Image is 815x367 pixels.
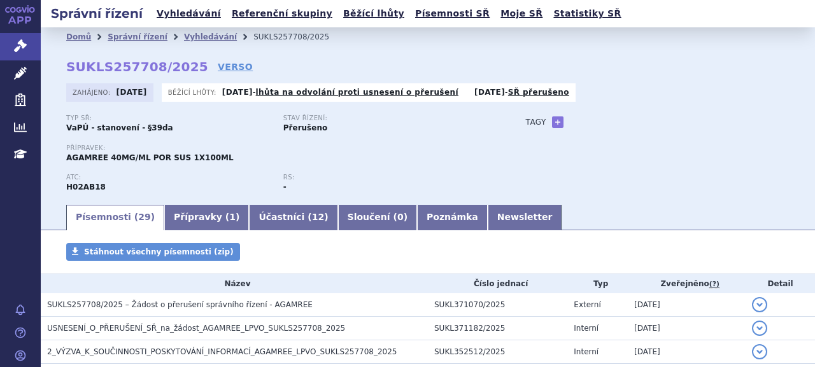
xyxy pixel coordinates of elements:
[283,183,287,191] strong: -
[66,183,106,191] strong: VAMOROLON
[184,32,237,41] a: Vyhledávání
[256,88,458,97] a: lhůta na odvolání proti usnesení o přerušení
[66,243,240,261] a: Stáhnout všechny písemnosti (zip)
[222,88,253,97] strong: [DATE]
[228,5,336,22] a: Referenční skupiny
[628,317,746,340] td: [DATE]
[428,274,567,293] th: Číslo jednací
[574,300,600,309] span: Externí
[339,5,408,22] a: Běžící lhůty
[752,321,767,336] button: detail
[41,274,428,293] th: Název
[552,116,563,128] a: +
[138,212,150,222] span: 29
[628,274,746,293] th: Zveřejněno
[66,205,164,230] a: Písemnosti (29)
[66,114,271,122] p: Typ SŘ:
[66,32,91,41] a: Domů
[66,174,271,181] p: ATC:
[474,87,569,97] p: -
[746,274,815,293] th: Detail
[417,205,488,230] a: Poznámka
[574,347,599,356] span: Interní
[338,205,417,230] a: Sloučení (0)
[66,59,208,74] strong: SUKLS257708/2025
[283,174,488,181] p: RS:
[497,5,546,22] a: Moje SŘ
[47,300,313,309] span: SUKLS257708/2025 – Žádost o přerušení správního řízení - AGAMREE
[41,4,153,22] h2: Správní řízení
[411,5,493,22] a: Písemnosti SŘ
[66,123,173,132] strong: VaPÚ - stanovení - §39da
[249,205,337,230] a: Účastníci (12)
[312,212,324,222] span: 12
[47,347,397,356] span: 2_VÝZVA_K_SOUČINNOSTI_POSKYTOVÁNÍ_INFORMACÍ_AGAMREE_LPVO_SUKLS257708_2025
[66,153,234,162] span: AGAMREE 40MG/ML POR SUS 1X100ML
[218,60,253,73] a: VERSO
[508,88,569,97] a: SŘ přerušeno
[428,293,567,317] td: SUKL371070/2025
[574,324,599,333] span: Interní
[752,297,767,312] button: detail
[164,205,249,230] a: Přípravky (1)
[73,87,113,97] span: Zahájeno:
[549,5,625,22] a: Statistiky SŘ
[283,123,327,132] strong: Přerušeno
[709,280,719,289] abbr: (?)
[628,293,746,317] td: [DATE]
[153,5,225,22] a: Vyhledávání
[397,212,404,222] span: 0
[84,247,234,256] span: Stáhnout všechny písemnosti (zip)
[628,340,746,364] td: [DATE]
[168,87,219,97] span: Běžící lhůty:
[66,144,500,152] p: Přípravek:
[567,274,628,293] th: Typ
[47,324,345,333] span: USNESENÍ_O_PŘERUŠENÍ_SŘ_na_žádost_AGAMREE_LPVO_SUKLS257708_2025
[428,317,567,340] td: SUKL371182/2025
[117,88,147,97] strong: [DATE]
[283,114,488,122] p: Stav řízení:
[752,344,767,359] button: detail
[222,87,458,97] p: -
[474,88,505,97] strong: [DATE]
[108,32,167,41] a: Správní řízení
[526,114,546,130] h3: Tagy
[253,27,346,46] li: SUKLS257708/2025
[488,205,562,230] a: Newsletter
[229,212,236,222] span: 1
[428,340,567,364] td: SUKL352512/2025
